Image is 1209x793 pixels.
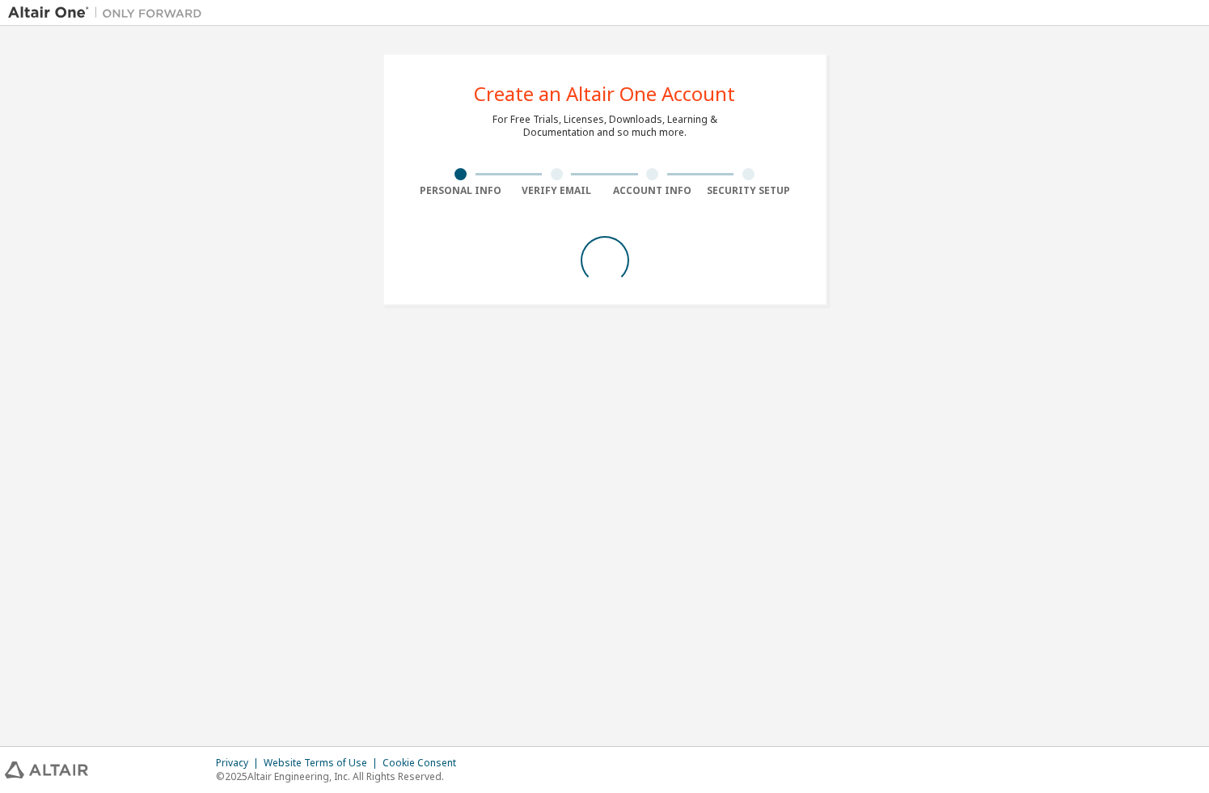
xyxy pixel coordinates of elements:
div: Account Info [605,184,701,197]
div: For Free Trials, Licenses, Downloads, Learning & Documentation and so much more. [492,113,717,139]
img: Altair One [8,5,210,21]
div: Website Terms of Use [264,757,383,770]
div: Cookie Consent [383,757,466,770]
img: altair_logo.svg [5,761,88,778]
div: Create an Altair One Account [474,84,735,103]
div: Verify Email [509,184,605,197]
div: Personal Info [413,184,509,197]
div: Privacy [216,757,264,770]
div: Security Setup [700,184,797,197]
p: © 2025 Altair Engineering, Inc. All Rights Reserved. [216,770,466,783]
